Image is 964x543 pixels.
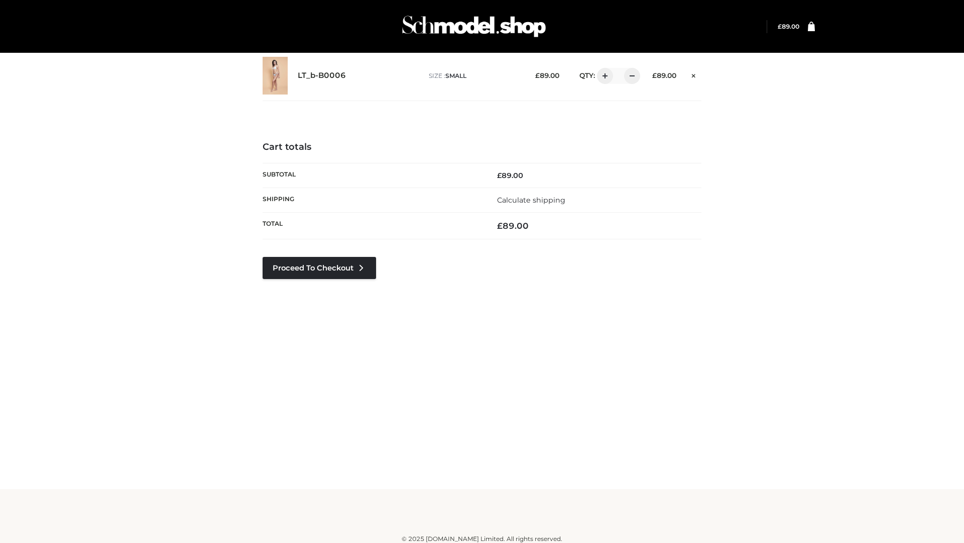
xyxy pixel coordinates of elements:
a: £89.00 [778,23,799,30]
a: Proceed to Checkout [263,257,376,279]
span: SMALL [445,72,466,79]
img: Schmodel Admin 964 [399,7,549,46]
bdi: 89.00 [778,23,799,30]
th: Total [263,213,482,239]
bdi: 89.00 [497,221,529,231]
bdi: 89.00 [497,171,523,180]
span: £ [497,221,503,231]
a: Remove this item [686,68,701,81]
h4: Cart totals [263,142,701,153]
span: £ [778,23,782,30]
bdi: 89.00 [535,71,559,79]
span: £ [652,71,657,79]
th: Shipping [263,188,482,212]
a: LT_b-B0006 [298,71,346,80]
span: £ [497,171,502,180]
span: £ [535,71,540,79]
th: Subtotal [263,163,482,188]
bdi: 89.00 [652,71,676,79]
div: QTY: [569,68,637,84]
p: size : [429,71,520,80]
a: Calculate shipping [497,196,565,205]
